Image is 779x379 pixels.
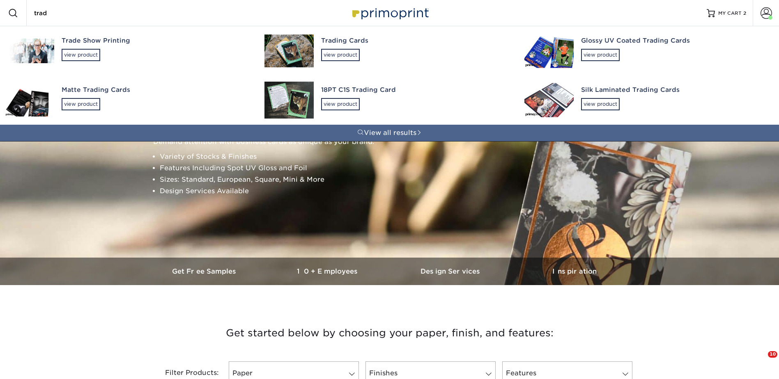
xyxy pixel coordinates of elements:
div: view product [321,98,360,110]
a: Glossy UV Coated Trading Cardsview product [519,26,779,75]
img: Trade Show Printing [5,39,54,63]
iframe: Intercom live chat [751,351,771,371]
div: view product [62,49,100,61]
a: Get Free Samples [143,258,267,285]
div: view product [581,98,620,110]
iframe: Google Customer Reviews [2,354,70,376]
img: Glossy UV Coated Trading Cards [524,34,574,68]
a: Silk Laminated Trading Cardsview product [519,75,779,125]
img: Primoprint [349,4,431,22]
div: Matte Trading Cards [62,85,250,95]
a: 18PT C1S Trading Cardview product [260,75,519,125]
h3: Design Services [390,267,513,275]
li: Design Services Available [160,185,634,197]
div: Silk Laminated Trading Cards [581,85,769,95]
a: 10+ Employees [267,258,390,285]
div: Trade Show Printing [62,36,250,46]
img: Trading Cards [264,34,314,67]
span: 10 [768,351,777,358]
h3: Get Free Samples [143,267,267,275]
span: 2 [743,10,746,16]
img: Matte Trading Cards [5,84,54,116]
div: 18PT C1S Trading Card [321,85,509,95]
div: view product [581,49,620,61]
li: Sizes: Standard, European, Square, Mini & More [160,174,634,185]
input: SEARCH PRODUCTS..... [33,8,113,18]
div: view product [62,98,100,110]
a: Design Services [390,258,513,285]
h3: Inspiration [513,267,636,275]
a: Trading Cardsview product [260,26,519,75]
span: MY CART [718,10,742,17]
div: Glossy UV Coated Trading Cards [581,36,769,46]
a: Inspiration [513,258,636,285]
h3: 10+ Employees [267,267,390,275]
li: Features Including Spot UV Gloss and Foil [160,162,634,174]
p: Demand attention with business cards as unique as your brand. [153,136,634,148]
img: 18PT C1S Trading Card [264,82,314,119]
div: Trading Cards [321,36,509,46]
li: Variety of Stocks & Finishes [160,151,634,162]
div: view product [321,49,360,61]
img: Silk Laminated Trading Cards [524,83,574,117]
h3: Get started below by choosing your paper, finish, and features: [149,315,630,352]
